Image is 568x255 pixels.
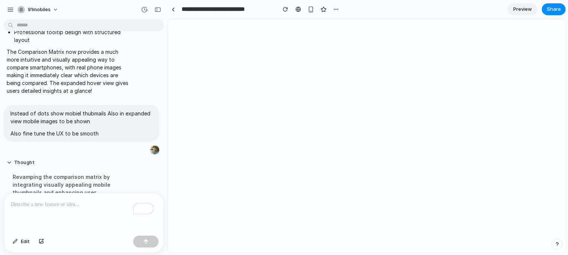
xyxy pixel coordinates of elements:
[7,48,131,95] p: The Comparison Matrix now provides a much more intuitive and visually appealing way to compare sm...
[508,3,537,15] a: Preview
[15,4,62,16] button: 91mobiles
[9,236,33,248] button: Edit
[10,130,153,137] p: Also fine tune the UX to be smooth
[14,28,131,44] li: Professional tooltip design with structured layout
[10,109,153,125] p: Instead of dots show mobiel thubmails Also in expanded view mobile images to be shown
[28,6,51,13] span: 91mobiles
[542,3,566,15] button: Share
[4,193,163,233] div: To enrich screen reader interactions, please activate Accessibility in Grammarly extension settings
[513,6,532,13] span: Preview
[547,6,561,13] span: Share
[168,19,565,252] iframe: To enrich screen reader interactions, please activate Accessibility in Grammarly extension settings
[21,238,30,245] span: Edit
